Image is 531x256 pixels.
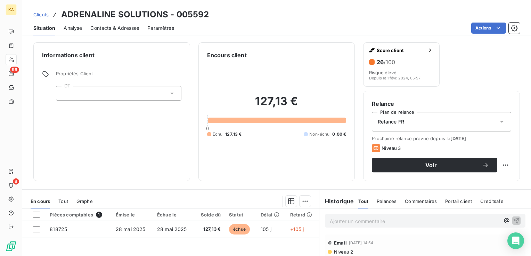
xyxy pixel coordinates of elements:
span: 28 mai 2025 [116,226,146,232]
span: Risque élevé [369,70,397,75]
h6: Historique [319,197,354,205]
span: [DATE] 14:54 [349,241,374,245]
span: Prochaine relance prévue depuis le [372,136,511,141]
div: Échue le [157,212,190,217]
span: En cours [31,198,50,204]
span: Paramètres [147,25,174,32]
span: Depuis le 1 févr. 2024, 05:57 [369,76,420,80]
span: Contacts & Adresses [90,25,139,32]
span: Propriétés Client [56,71,181,80]
span: Score client [377,48,424,53]
button: Actions [471,23,506,34]
span: Creditsafe [480,198,504,204]
span: Situation [33,25,55,32]
span: 96 [10,67,19,73]
span: 8 [13,178,19,185]
span: +105 j [290,226,304,232]
img: Logo LeanPay [6,241,17,252]
span: Graphe [76,198,93,204]
span: Tout [358,198,369,204]
h6: 26 [377,59,395,66]
span: échue [229,224,250,234]
span: Voir [380,162,482,168]
span: 0,00 € [332,131,346,137]
div: Délai [261,212,281,217]
div: KA [6,4,17,15]
button: Voir [372,158,497,172]
h6: Relance [372,100,511,108]
h3: ADRENALINE SOLUTIONS - 005592 [61,8,209,21]
div: Solde dû [198,212,221,217]
span: Relance FR [378,118,404,125]
div: Statut [229,212,252,217]
button: Score client26/100Risque élevéDepuis le 1 févr. 2024, 05:57 [363,42,439,87]
span: 1 [96,212,102,218]
span: Analyse [64,25,82,32]
input: Ajouter une valeur [62,90,67,96]
span: /100 [384,59,395,66]
div: Pièces comptables [50,212,107,218]
span: 127,13 € [198,226,221,233]
span: [DATE] [450,136,466,141]
span: Non-échu [309,131,329,137]
span: Portail client [445,198,472,204]
span: Échu [213,131,223,137]
h6: Informations client [42,51,181,59]
h2: 127,13 € [207,94,346,115]
h6: Encours client [207,51,247,59]
div: Émise le [116,212,149,217]
span: Tout [58,198,68,204]
div: Retard [290,212,315,217]
span: 28 mai 2025 [157,226,187,232]
span: 818725 [50,226,67,232]
span: Niveau 2 [333,249,353,255]
span: Email [334,240,347,246]
a: Clients [33,11,49,18]
span: Clients [33,12,49,17]
span: 127,13 € [225,131,242,137]
span: Commentaires [405,198,437,204]
span: 0 [206,126,209,131]
span: Niveau 3 [382,145,401,151]
div: Open Intercom Messenger [507,232,524,249]
span: 105 j [261,226,271,232]
span: Relances [377,198,397,204]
